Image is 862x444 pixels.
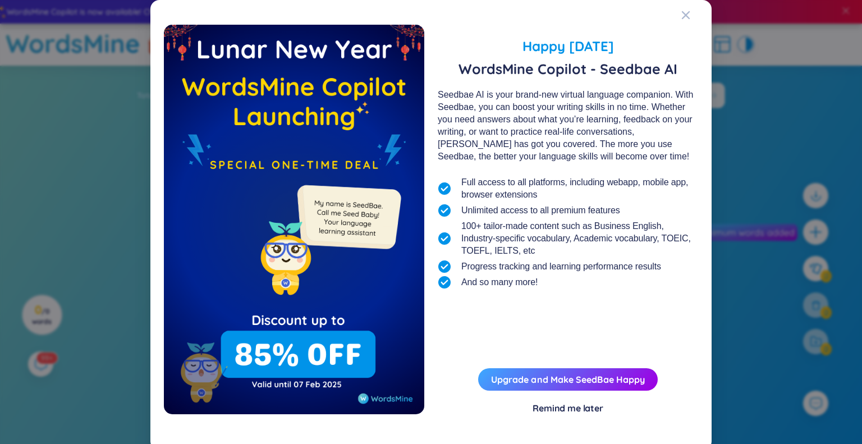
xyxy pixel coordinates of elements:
div: Remind me later [533,402,603,414]
span: Progress tracking and learning performance results [461,260,661,273]
span: WordsMine Copilot - Seedbae AI [438,61,698,77]
span: Unlimited access to all premium features [461,204,620,217]
span: Full access to all platforms, including webapp, mobile app, browser extensions [461,176,698,201]
a: Upgrade and Make SeedBae Happy [491,374,645,385]
button: Upgrade and Make SeedBae Happy [478,368,658,391]
img: wmFlashDealEmpty.967f2bab.png [164,25,424,414]
span: Happy [DATE] [438,36,698,56]
div: Seedbae AI is your brand-new virtual language companion. With Seedbae, you can boost your writing... [438,89,698,163]
img: minionSeedbaeMessage.35ffe99e.png [292,162,404,274]
span: And so many more! [461,276,538,289]
span: 100+ tailor-made content such as Business English, Industry-specific vocabulary, Academic vocabul... [461,220,698,257]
